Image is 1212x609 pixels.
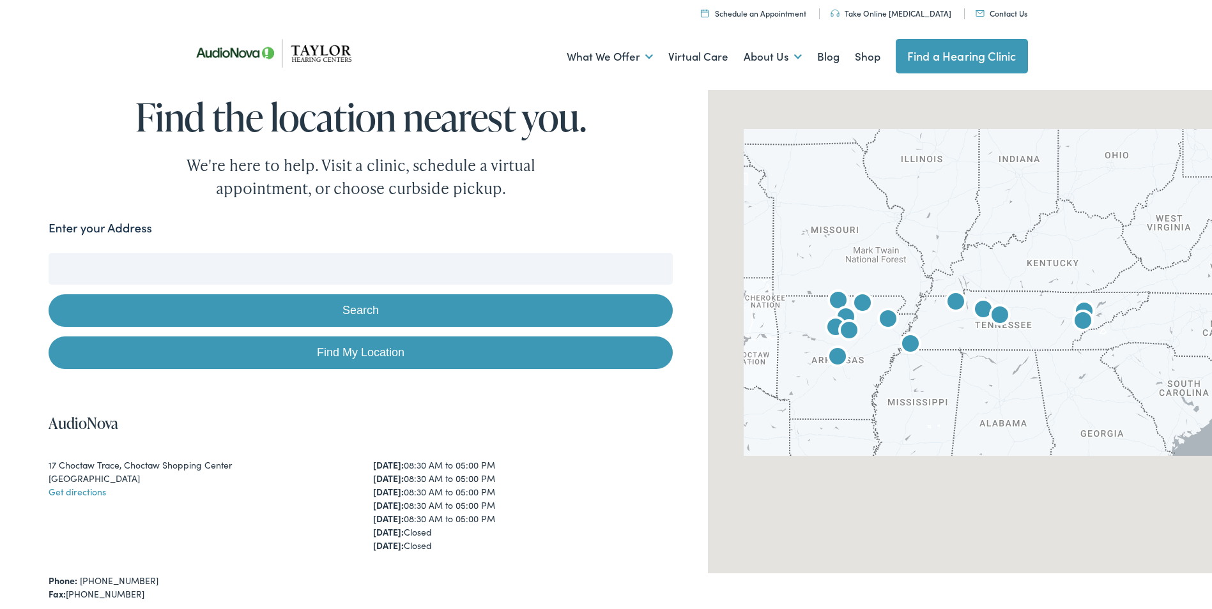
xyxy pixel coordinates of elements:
[1069,297,1100,328] div: Taylor Hearing Centers by AudioNova
[373,485,404,498] strong: [DATE]:
[847,289,878,320] div: AudioNova
[968,296,999,326] div: AudioNova
[985,301,1015,332] div: AudioNova
[49,253,673,285] input: Enter your address or zip code
[1068,307,1098,338] div: Taylor Hearing Centers by AudioNova
[976,8,1027,19] a: Contact Us
[817,33,840,80] a: Blog
[373,499,404,511] strong: [DATE]:
[49,412,118,433] a: AudioNova
[976,10,985,17] img: utility icon
[831,303,861,334] div: AudioNova
[373,472,404,485] strong: [DATE]:
[701,8,806,19] a: Schedule an Appointment
[49,96,673,138] h1: Find the location nearest you.
[157,154,565,200] div: We're here to help. Visit a clinic, schedule a virtual appointment, or choose curbside pickup.
[49,587,673,601] div: [PHONE_NUMBER]
[373,458,673,552] div: 08:30 AM to 05:00 PM 08:30 AM to 05:00 PM 08:30 AM to 05:00 PM 08:30 AM to 05:00 PM 08:30 AM to 0...
[895,330,926,361] div: AudioNova
[49,336,673,369] a: Find My Location
[940,288,971,319] div: AudioNova
[49,485,106,498] a: Get directions
[701,9,709,17] img: utility icon
[49,574,77,587] strong: Phone:
[823,287,854,317] div: AudioNova
[855,33,880,80] a: Shop
[373,525,404,538] strong: [DATE]:
[831,8,951,19] a: Take Online [MEDICAL_DATA]
[896,39,1028,73] a: Find a Hearing Clinic
[49,219,152,237] label: Enter your Address
[49,458,348,472] div: 17 Choctaw Trace, Choctaw Shopping Center
[49,587,66,600] strong: Fax:
[373,458,404,471] strong: [DATE]:
[831,10,840,17] img: utility icon
[822,343,853,373] div: AudioNova
[744,33,802,80] a: About Us
[873,305,903,336] div: AudioNova
[373,539,404,552] strong: [DATE]:
[373,512,404,525] strong: [DATE]:
[567,33,653,80] a: What We Offer
[834,317,864,347] div: AudioNova
[49,294,673,327] button: Search
[668,33,728,80] a: Virtual Care
[80,574,158,587] a: [PHONE_NUMBER]
[49,472,348,485] div: [GEOGRAPHIC_DATA]
[820,313,851,344] div: AudioNova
